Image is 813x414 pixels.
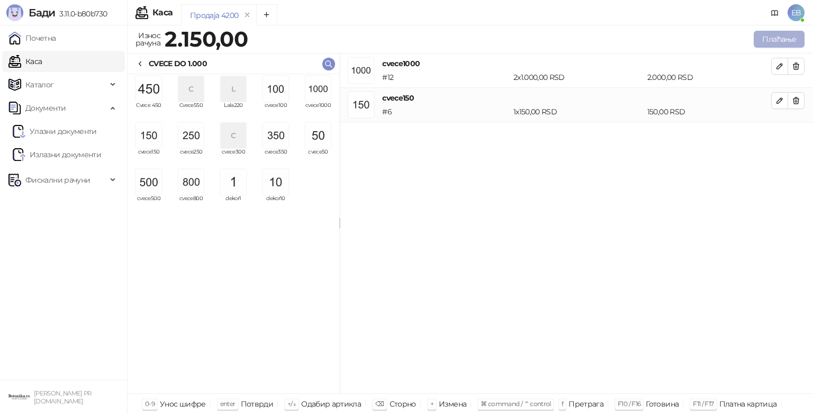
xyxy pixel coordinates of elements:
img: Logo [6,4,23,21]
div: 2.000,00 RSD [645,71,773,83]
img: Slika [305,76,331,102]
small: [PERSON_NAME] PR [DOMAIN_NAME] [34,390,92,405]
a: Ulazni dokumentiУлазни документи [13,121,97,142]
span: enter [220,400,236,408]
img: Slika [178,123,204,148]
span: Cvece 450 [132,103,166,119]
div: Платна картица [719,397,777,411]
span: Lala220 [216,103,250,119]
span: 3.11.0-b80b730 [55,9,107,19]
div: CVECE DO 1.000 [149,58,207,69]
span: ⌫ [375,400,384,408]
img: Slika [263,169,288,195]
a: Излазни документи [13,144,101,165]
img: Slika [305,123,331,148]
div: Претрага [568,397,603,411]
div: 150,00 RSD [645,106,773,118]
span: dekor1 [216,196,250,212]
div: Каса [152,8,173,17]
div: Продаја 4200 [190,10,238,21]
span: Бади [29,6,55,19]
a: Документација [766,4,783,21]
a: Почетна [8,28,56,49]
span: + [430,400,433,408]
span: dekor10 [259,196,293,212]
span: cvece500 [132,196,166,212]
span: cvece250 [174,149,208,165]
img: Slika [263,76,288,102]
span: F10 / F16 [618,400,640,408]
a: Каса [8,51,42,72]
span: cvece300 [216,149,250,165]
div: Измена [439,397,466,411]
img: Slika [178,169,204,195]
span: cvece350 [259,149,293,165]
div: # 6 [380,106,511,118]
h4: cvece150 [382,92,771,104]
span: cvece1000 [301,103,335,119]
div: grid [128,74,339,393]
img: Slika [263,123,288,148]
div: Готовина [646,397,679,411]
img: Slika [136,76,161,102]
img: Slika [221,169,246,195]
span: 0-9 [145,400,155,408]
h4: cvece1000 [382,58,771,69]
span: EB [788,4,805,21]
img: Slika [136,123,161,148]
span: Каталог [25,74,54,95]
span: Фискални рачуни [25,169,90,191]
span: cvece800 [174,196,208,212]
span: F11 / F17 [693,400,713,408]
div: L [221,76,246,102]
span: f [562,400,563,408]
span: cvece50 [301,149,335,165]
div: 2 x 1.000,00 RSD [511,71,645,83]
img: Slika [136,169,161,195]
div: C [178,76,204,102]
div: Унос шифре [160,397,206,411]
span: Cvece550 [174,103,208,119]
div: Одабир артикла [301,397,361,411]
span: cvece100 [259,103,293,119]
span: ↑/↓ [287,400,296,408]
div: 1 x 150,00 RSD [511,106,645,118]
div: Сторно [390,397,416,411]
button: Add tab [256,4,277,25]
strong: 2.150,00 [165,26,248,52]
img: 64x64-companyLogo-0e2e8aaa-0bd2-431b-8613-6e3c65811325.png [8,386,30,408]
div: Потврди [241,397,274,411]
div: C [221,123,246,148]
div: # 12 [380,71,511,83]
div: Износ рачуна [133,29,162,50]
span: ⌘ command / ⌃ control [481,400,551,408]
button: remove [240,11,254,20]
button: Плаћање [754,31,805,48]
span: cvece150 [132,149,166,165]
span: Документи [25,97,66,119]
